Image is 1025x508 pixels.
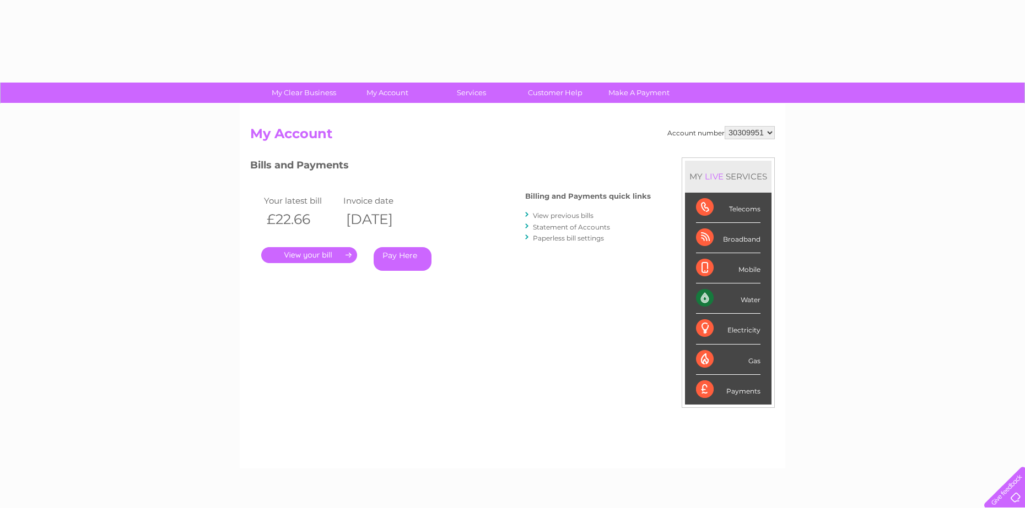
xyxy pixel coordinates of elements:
a: . [261,247,357,263]
div: Telecoms [696,193,760,223]
td: Invoice date [341,193,420,208]
div: Payments [696,375,760,405]
th: £22.66 [261,208,341,231]
div: Broadband [696,223,760,253]
a: Statement of Accounts [533,223,610,231]
div: LIVE [703,171,726,182]
div: Mobile [696,253,760,283]
div: Account number [667,126,775,139]
a: Make A Payment [594,83,684,103]
div: Water [696,283,760,314]
td: Your latest bill [261,193,341,208]
div: Gas [696,345,760,375]
h3: Bills and Payments [250,157,651,177]
a: Customer Help [510,83,601,103]
a: My Clear Business [258,83,349,103]
a: My Account [342,83,433,103]
a: View previous bills [533,211,594,220]
a: Services [426,83,517,103]
h2: My Account [250,126,775,147]
a: Paperless bill settings [533,234,604,242]
div: Electricity [696,314,760,344]
th: [DATE] [341,208,420,231]
div: MY SERVICES [685,161,772,192]
h4: Billing and Payments quick links [525,192,651,200]
a: Pay Here [374,247,431,271]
